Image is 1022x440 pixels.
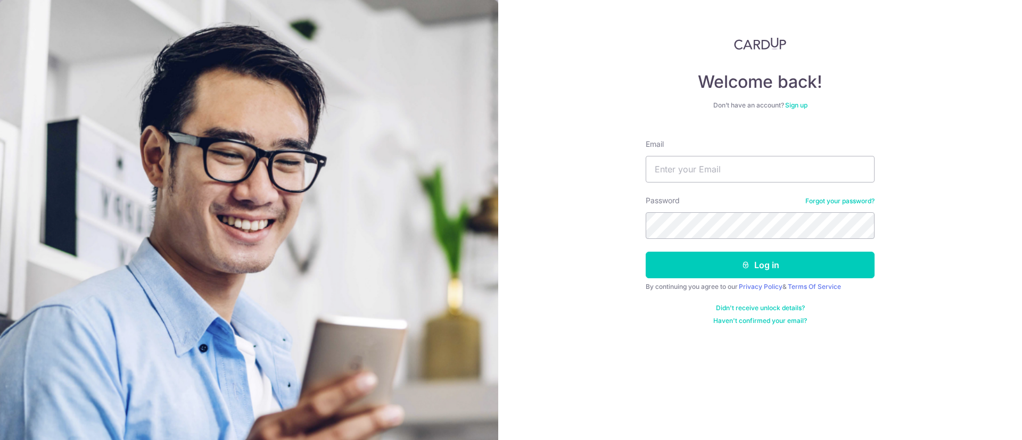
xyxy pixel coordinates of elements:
[646,101,875,110] div: Don’t have an account?
[788,283,841,290] a: Terms Of Service
[646,283,875,291] div: By continuing you agree to our &
[646,71,875,93] h4: Welcome back!
[716,304,805,312] a: Didn't receive unlock details?
[713,317,807,325] a: Haven't confirmed your email?
[646,139,664,150] label: Email
[785,101,807,109] a: Sign up
[646,156,875,182] input: Enter your Email
[734,37,786,50] img: CardUp Logo
[739,283,782,290] a: Privacy Policy
[646,252,875,278] button: Log in
[646,195,680,206] label: Password
[805,197,875,205] a: Forgot your password?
